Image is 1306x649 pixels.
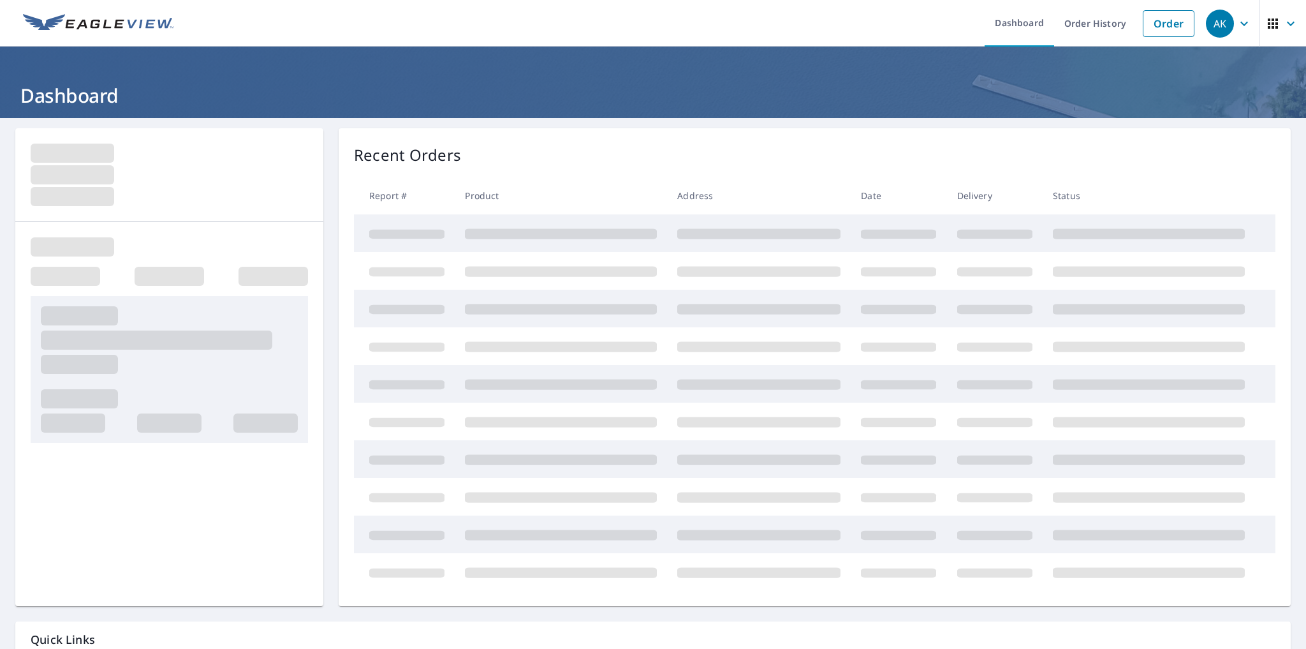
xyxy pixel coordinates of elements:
[354,177,455,214] th: Report #
[947,177,1043,214] th: Delivery
[15,82,1291,108] h1: Dashboard
[354,144,461,167] p: Recent Orders
[1143,10,1194,37] a: Order
[31,632,1275,648] p: Quick Links
[1043,177,1255,214] th: Status
[667,177,851,214] th: Address
[455,177,667,214] th: Product
[1206,10,1234,38] div: AK
[851,177,946,214] th: Date
[23,14,173,33] img: EV Logo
